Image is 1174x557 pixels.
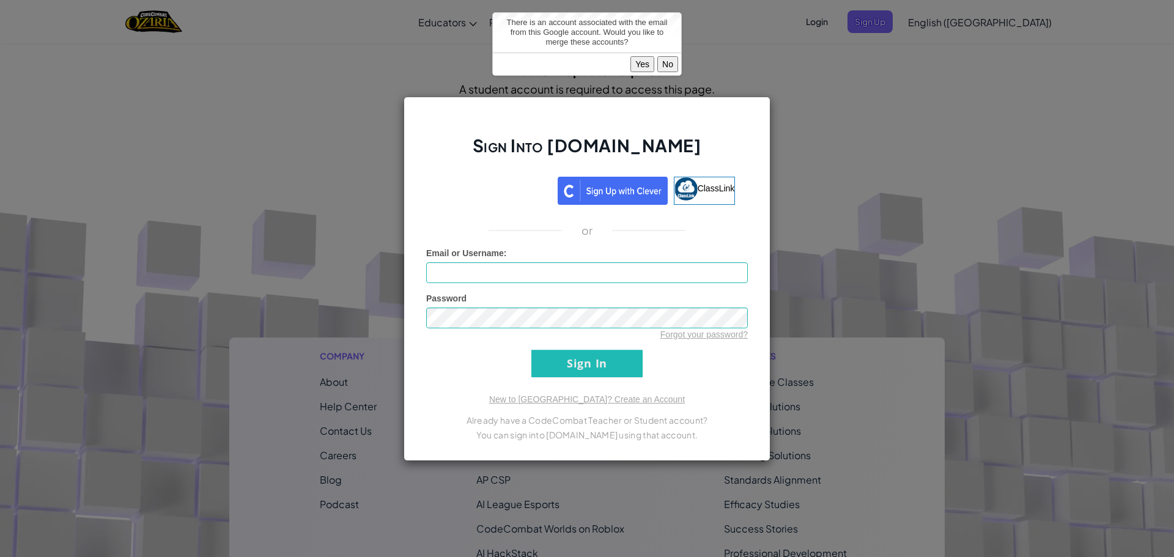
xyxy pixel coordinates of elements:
a: Forgot your password? [660,330,748,339]
iframe: Sign in with Google Button [433,175,558,202]
p: or [581,223,593,238]
span: Password [426,293,467,303]
img: clever_sso_button@2x.png [558,177,668,205]
input: Sign In [531,350,643,377]
label: : [426,247,507,259]
p: You can sign into [DOMAIN_NAME] using that account. [426,427,748,442]
span: Email or Username [426,248,504,258]
p: Already have a CodeCombat Teacher or Student account? [426,413,748,427]
button: Yes [630,56,654,72]
span: ClassLink [698,183,735,193]
img: classlink-logo-small.png [674,177,698,201]
a: New to [GEOGRAPHIC_DATA]? Create an Account [489,394,685,404]
h2: Sign Into [DOMAIN_NAME] [426,134,748,169]
button: No [657,56,678,72]
span: There is an account associated with the email from this Google account. Would you like to merge t... [506,18,667,46]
